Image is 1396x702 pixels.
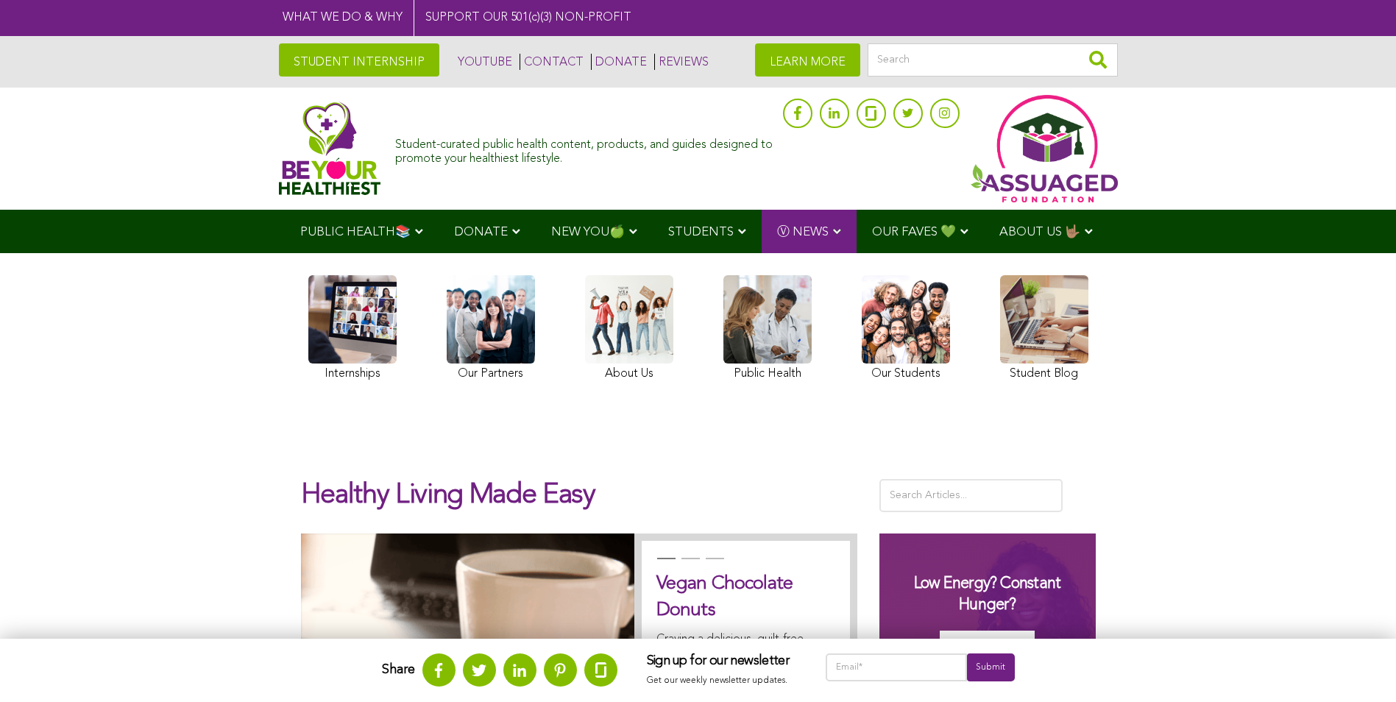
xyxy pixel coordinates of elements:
img: glassdoor [865,106,876,121]
img: glassdoor.svg [595,662,606,678]
a: YOUTUBE [454,54,512,70]
button: 1 of 3 [657,558,672,572]
a: DONATE [591,54,647,70]
input: Submit [967,653,1014,681]
img: Assuaged [279,102,381,195]
h3: Low Energy? Constant Hunger? [894,573,1081,615]
p: Get our weekly newsletter updates. [647,673,796,689]
a: CONTACT [520,54,584,70]
a: LEARN MORE [755,43,860,77]
iframe: Chat Widget [1322,631,1396,702]
h2: Vegan Chocolate Donuts [656,570,835,624]
div: Navigation Menu [279,210,1118,253]
button: 2 of 3 [681,558,696,572]
a: STUDENT INTERNSHIP [279,43,439,77]
button: 3 of 3 [706,558,720,572]
img: Assuaged App [971,95,1118,202]
span: PUBLIC HEALTH📚 [300,226,411,238]
a: REVIEWS [654,54,709,70]
input: Email* [826,653,968,681]
input: Search Articles... [879,479,1063,512]
strong: Share [382,663,415,676]
span: STUDENTS [668,226,734,238]
h3: Sign up for our newsletter [647,653,796,670]
input: Search [868,43,1118,77]
h1: Healthy Living Made Easy [301,479,857,526]
img: Get Your Guide [940,631,1035,659]
span: OUR FAVES 💚 [872,226,956,238]
span: Ⓥ NEWS [777,226,829,238]
span: ABOUT US 🤟🏽 [999,226,1080,238]
span: NEW YOU🍏 [551,226,625,238]
span: DONATE [454,226,508,238]
div: Student-curated public health content, products, and guides designed to promote your healthiest l... [395,131,775,166]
